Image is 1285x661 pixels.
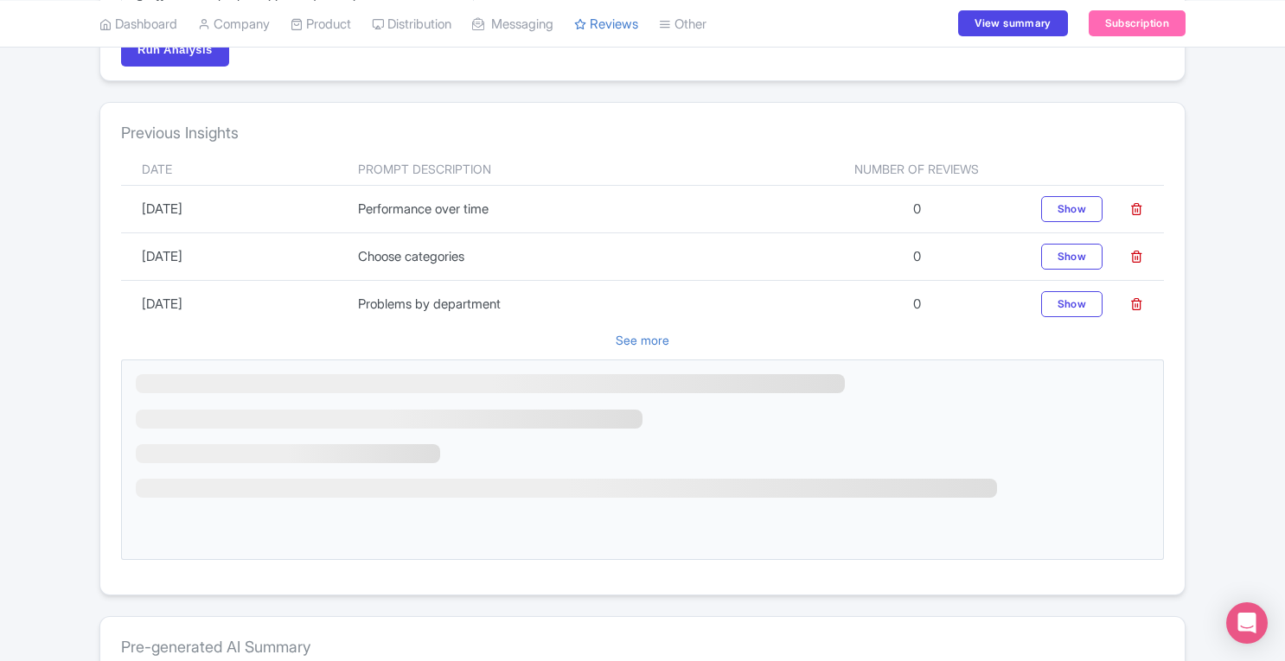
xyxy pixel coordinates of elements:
td: 0 [803,233,1030,281]
th: Number of Reviews [803,153,1030,186]
td: [DATE] [121,233,348,281]
h4: Previous Insights [121,124,1164,143]
th: Prompt Description [348,153,803,186]
p: See more [121,321,1164,359]
td: Problems by department [348,281,803,328]
td: 0 [803,186,1030,233]
td: Choose categories [348,233,803,281]
a: View summary [958,10,1067,36]
a: Subscription [1089,10,1186,36]
input: Run Analysis [121,34,229,67]
th: Date [121,153,348,186]
td: [DATE] [121,186,348,233]
div: Show [1041,291,1103,317]
div: Open Intercom Messenger [1226,602,1268,644]
div: Show [1041,244,1103,270]
td: [DATE] [121,281,348,328]
div: Show [1041,196,1103,222]
h4: Pre-generated AI Summary [121,638,1164,657]
td: 0 [803,281,1030,328]
td: Performance over time [348,186,803,233]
